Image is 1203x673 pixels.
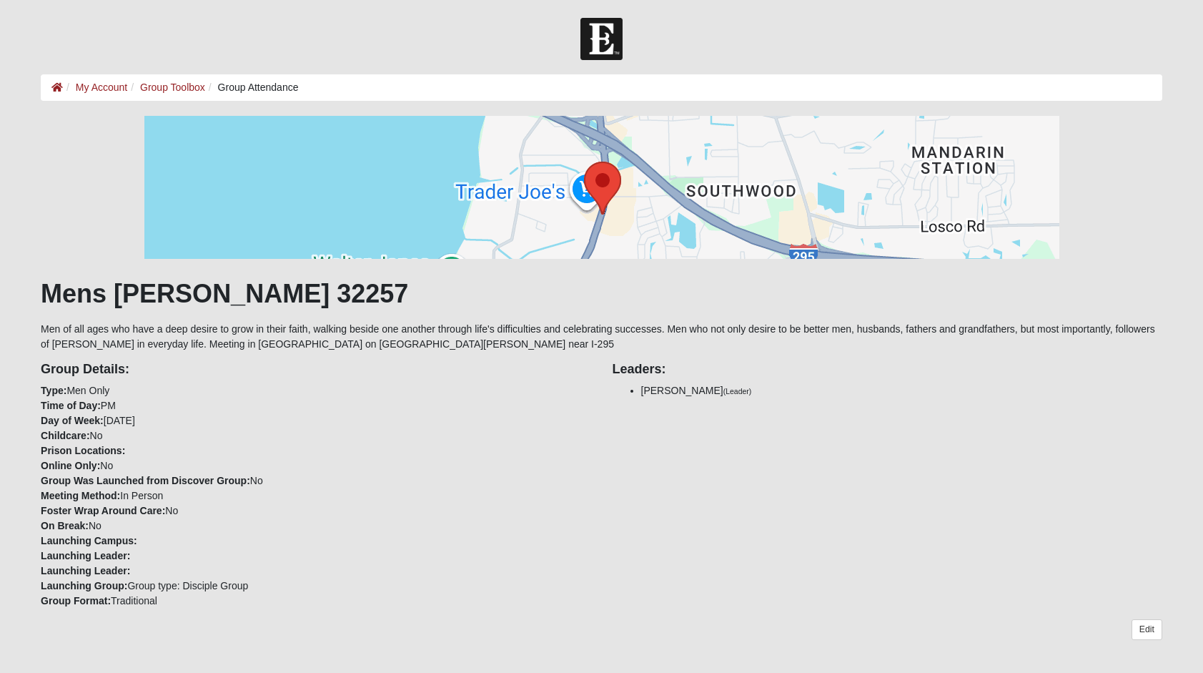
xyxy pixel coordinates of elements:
h1: Mens [PERSON_NAME] 32257 [41,278,1162,309]
h4: Leaders: [613,362,1162,378]
strong: Day of Week: [41,415,104,426]
strong: Childcare: [41,430,89,441]
li: [PERSON_NAME] [641,383,1162,398]
strong: Launching Leader: [41,550,130,561]
a: Edit [1132,619,1162,640]
img: Church of Eleven22 Logo [580,18,623,60]
strong: Group Format: [41,595,111,606]
strong: Launching Campus: [41,535,137,546]
strong: Foster Wrap Around Care: [41,505,165,516]
strong: Prison Locations: [41,445,125,456]
strong: Time of Day: [41,400,101,411]
strong: Meeting Method: [41,490,120,501]
small: (Leader) [723,387,752,396]
strong: Launching Leader: [41,565,130,576]
div: Men Only PM [DATE] No No No In Person No No Group type: Disciple Group Traditional [30,352,601,609]
h4: Group Details: [41,362,590,378]
strong: Online Only: [41,460,100,471]
a: My Account [76,82,127,93]
a: Group Toolbox [140,82,205,93]
strong: On Break: [41,520,89,531]
strong: Type: [41,385,66,396]
strong: Group Was Launched from Discover Group: [41,475,250,486]
li: Group Attendance [205,80,299,95]
strong: Launching Group: [41,580,127,591]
